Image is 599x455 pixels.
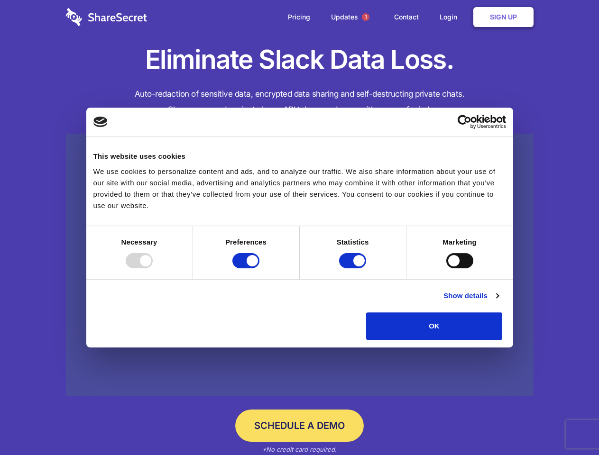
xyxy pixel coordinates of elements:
strong: Statistics [337,238,369,246]
button: OK [366,312,502,340]
strong: Necessary [121,238,157,246]
h4: Auto-redaction of sensitive data, encrypted data sharing and self-destructing private chats. Shar... [66,86,534,118]
img: logo [93,117,108,127]
a: Wistia video thumbnail [66,134,534,397]
a: Login [430,2,471,32]
a: Schedule a Demo [235,409,364,442]
a: Pricing [278,2,320,32]
a: Usercentrics Cookiebot - opens in a new window [423,115,506,129]
strong: Preferences [225,238,267,246]
div: We use cookies to personalize content and ads, and to analyze our traffic. We also share informat... [93,166,506,211]
a: Sign Up [473,7,534,27]
img: logo-wordmark-white-trans-d4663122ce5f474addd5e946df7df03e33cb6a1c49d2221995e7729f52c070b2.svg [66,8,147,26]
a: Show details [443,290,498,301]
strong: Marketing [442,238,477,246]
em: *No credit card required. [262,446,337,453]
a: Contact [385,2,428,32]
h1: Eliminate Slack Data Loss. [66,43,534,77]
span: 1 [362,13,369,21]
div: This website uses cookies [93,151,506,162]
